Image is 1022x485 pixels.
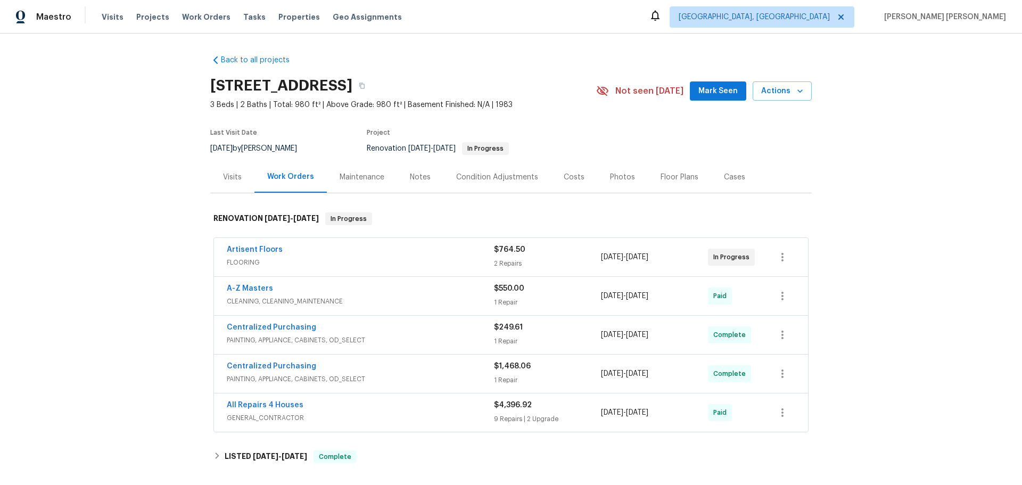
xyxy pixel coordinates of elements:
span: [DATE] [293,215,319,222]
span: Last Visit Date [210,129,257,136]
span: Visits [102,12,123,22]
span: Projects [136,12,169,22]
span: In Progress [713,252,754,262]
button: Copy Address [352,76,372,95]
span: - [408,145,456,152]
span: CLEANING, CLEANING_MAINTENANCE [227,296,494,307]
div: 1 Repair [494,336,601,347]
div: Work Orders [267,171,314,182]
span: Complete [315,451,356,462]
span: Not seen [DATE] [615,86,683,96]
span: Mark Seen [698,85,738,98]
div: Maintenance [340,172,384,183]
span: 3 Beds | 2 Baths | Total: 980 ft² | Above Grade: 980 ft² | Basement Finished: N/A | 1983 [210,100,596,110]
span: [DATE] [626,292,648,300]
span: PAINTING, APPLIANCE, CABINETS, OD_SELECT [227,374,494,384]
span: Maestro [36,12,71,22]
div: Visits [223,172,242,183]
span: FLOORING [227,257,494,268]
a: Centralized Purchasing [227,363,316,370]
span: [DATE] [601,409,623,416]
span: In Progress [463,145,508,152]
span: [DATE] [253,453,278,460]
span: [DATE] [601,253,623,261]
a: All Repairs 4 Houses [227,401,303,409]
span: Project [367,129,390,136]
div: Photos [610,172,635,183]
h2: [STREET_ADDRESS] [210,80,352,91]
div: Floor Plans [661,172,698,183]
span: [DATE] [265,215,290,222]
span: Tasks [243,13,266,21]
div: by [PERSON_NAME] [210,142,310,155]
div: Costs [564,172,584,183]
span: [DATE] [626,253,648,261]
span: $764.50 [494,246,525,253]
span: [DATE] [282,453,307,460]
span: - [601,252,648,262]
span: Properties [278,12,320,22]
div: 9 Repairs | 2 Upgrade [494,414,601,424]
span: - [601,368,648,379]
span: Paid [713,407,731,418]
a: Back to all projects [210,55,312,65]
h6: RENOVATION [213,212,319,225]
div: LISTED [DATE]-[DATE]Complete [210,444,812,470]
span: [DATE] [210,145,233,152]
span: - [601,291,648,301]
span: - [253,453,307,460]
span: - [265,215,319,222]
span: Work Orders [182,12,230,22]
div: 2 Repairs [494,258,601,269]
span: - [601,330,648,340]
a: A-Z Masters [227,285,273,292]
span: [DATE] [626,370,648,377]
span: [DATE] [601,370,623,377]
div: Notes [410,172,431,183]
div: 1 Repair [494,375,601,385]
span: Renovation [367,145,509,152]
span: [PERSON_NAME] [PERSON_NAME] [880,12,1006,22]
span: In Progress [326,213,371,224]
a: Artisent Floors [227,246,283,253]
span: PAINTING, APPLIANCE, CABINETS, OD_SELECT [227,335,494,346]
span: $1,468.06 [494,363,531,370]
span: - [601,407,648,418]
a: Centralized Purchasing [227,324,316,331]
button: Mark Seen [690,81,746,101]
span: [DATE] [601,292,623,300]
h6: LISTED [225,450,307,463]
button: Actions [753,81,812,101]
span: Paid [713,291,731,301]
div: Cases [724,172,745,183]
span: [DATE] [433,145,456,152]
span: [GEOGRAPHIC_DATA], [GEOGRAPHIC_DATA] [679,12,830,22]
span: [DATE] [408,145,431,152]
span: [DATE] [601,331,623,339]
span: Geo Assignments [333,12,402,22]
span: [DATE] [626,409,648,416]
div: RENOVATION [DATE]-[DATE]In Progress [210,202,812,236]
span: $550.00 [494,285,524,292]
span: GENERAL_CONTRACTOR [227,413,494,423]
span: Complete [713,368,750,379]
div: Condition Adjustments [456,172,538,183]
span: $4,396.92 [494,401,532,409]
span: $249.61 [494,324,523,331]
span: Actions [761,85,803,98]
span: [DATE] [626,331,648,339]
span: Complete [713,330,750,340]
div: 1 Repair [494,297,601,308]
